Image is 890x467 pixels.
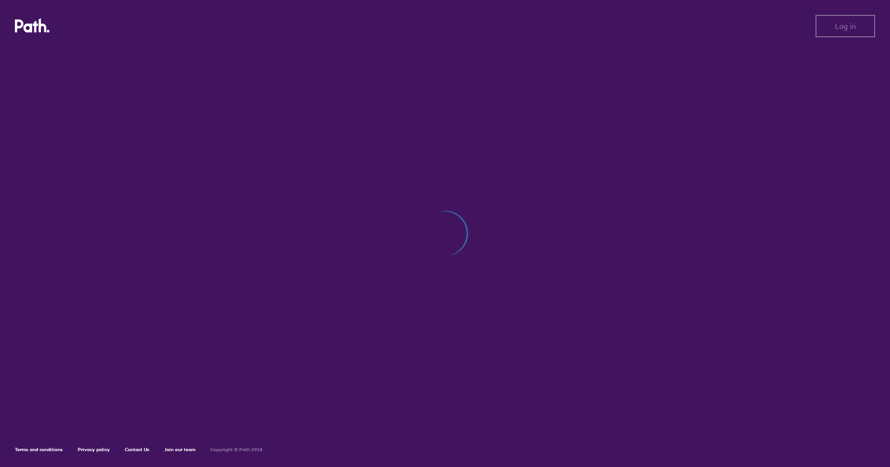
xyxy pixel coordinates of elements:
[816,15,875,37] button: Log in
[835,22,856,30] span: Log in
[78,446,110,453] a: Privacy policy
[210,447,263,453] h6: Copyright © Path 2018
[164,446,196,453] a: Join our team
[125,446,149,453] a: Contact Us
[15,446,63,453] a: Terms and conditions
